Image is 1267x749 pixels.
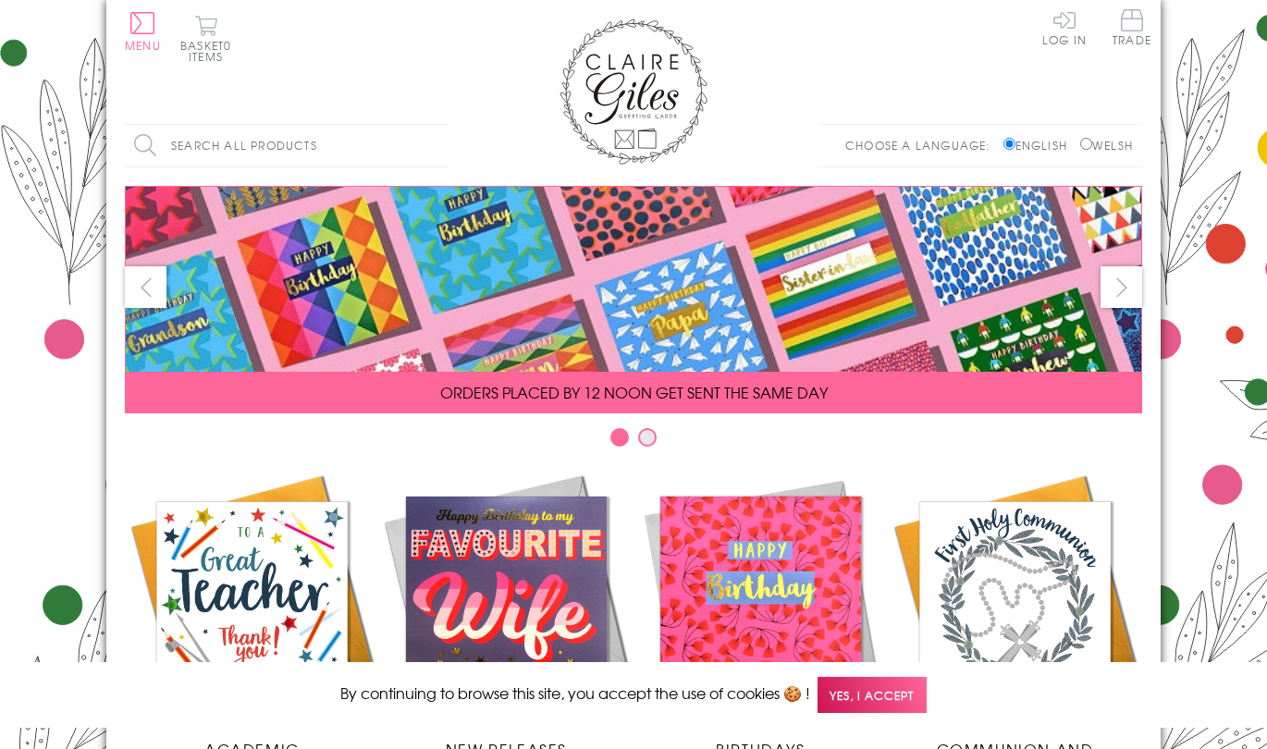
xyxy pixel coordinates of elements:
[818,677,927,713] span: Yes, I accept
[125,12,161,51] button: Menu
[1042,9,1087,45] a: Log In
[1003,137,1076,153] label: English
[180,15,231,62] button: Basket0 items
[1080,137,1133,153] label: Welsh
[1080,138,1092,150] input: Welsh
[125,37,161,54] span: Menu
[610,428,629,447] button: Carousel Page 1 (Current Slide)
[125,125,449,166] input: Search all products
[1101,266,1142,308] button: next
[845,137,1000,153] p: Choose a language:
[430,125,449,166] input: Search
[125,266,166,308] button: prev
[1113,9,1151,49] a: Trade
[560,18,707,165] img: Claire Giles Greetings Cards
[440,381,828,403] span: ORDERS PLACED BY 12 NOON GET SENT THE SAME DAY
[1113,9,1151,45] span: Trade
[189,37,231,65] span: 0 items
[638,428,657,447] button: Carousel Page 2
[1003,138,1015,150] input: English
[125,427,1142,456] div: Carousel Pagination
